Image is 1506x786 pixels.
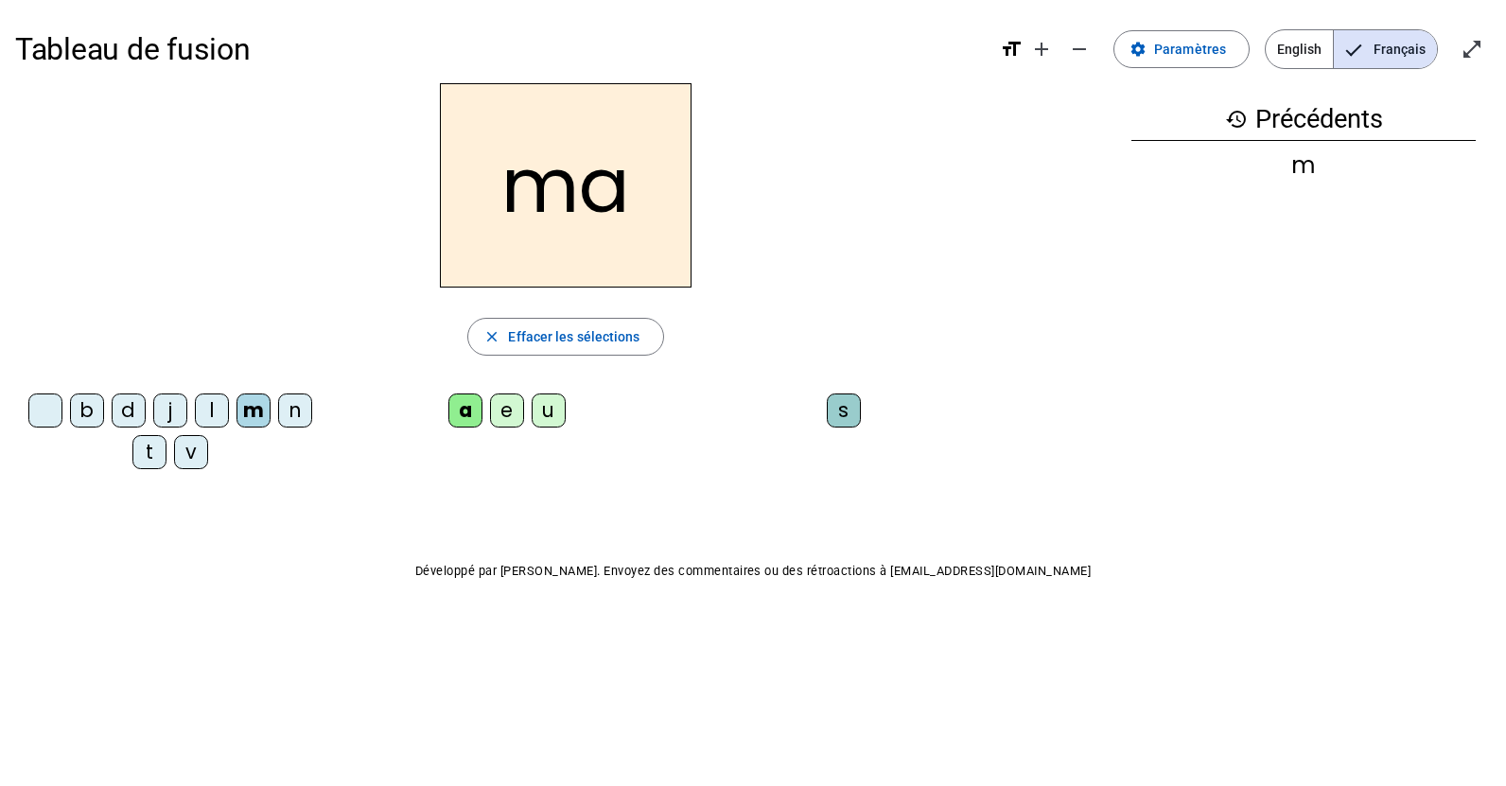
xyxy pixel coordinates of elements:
[15,19,985,79] h1: Tableau de fusion
[1068,38,1091,61] mat-icon: remove
[1113,30,1250,68] button: Paramètres
[278,393,312,428] div: n
[1000,38,1023,61] mat-icon: format_size
[467,318,663,356] button: Effacer les sélections
[508,325,639,348] span: Effacer les sélections
[532,393,566,428] div: u
[132,435,166,469] div: t
[70,393,104,428] div: b
[1453,30,1491,68] button: Entrer en plein écran
[112,393,146,428] div: d
[1225,108,1248,131] mat-icon: history
[490,393,524,428] div: e
[1131,98,1476,141] h3: Précédents
[15,560,1491,583] p: Développé par [PERSON_NAME]. Envoyez des commentaires ou des rétroactions à [EMAIL_ADDRESS][DOMAI...
[1334,30,1437,68] span: Français
[827,393,861,428] div: s
[174,435,208,469] div: v
[483,328,500,345] mat-icon: close
[1129,41,1147,58] mat-icon: settings
[1131,154,1476,177] div: m
[1265,29,1438,69] mat-button-toggle-group: Language selection
[236,393,271,428] div: m
[1030,38,1053,61] mat-icon: add
[440,83,692,288] h2: ma
[448,393,482,428] div: a
[153,393,187,428] div: j
[1461,38,1483,61] mat-icon: open_in_full
[1023,30,1060,68] button: Augmenter la taille de la police
[195,393,229,428] div: l
[1154,38,1226,61] span: Paramètres
[1266,30,1333,68] span: English
[1060,30,1098,68] button: Diminuer la taille de la police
